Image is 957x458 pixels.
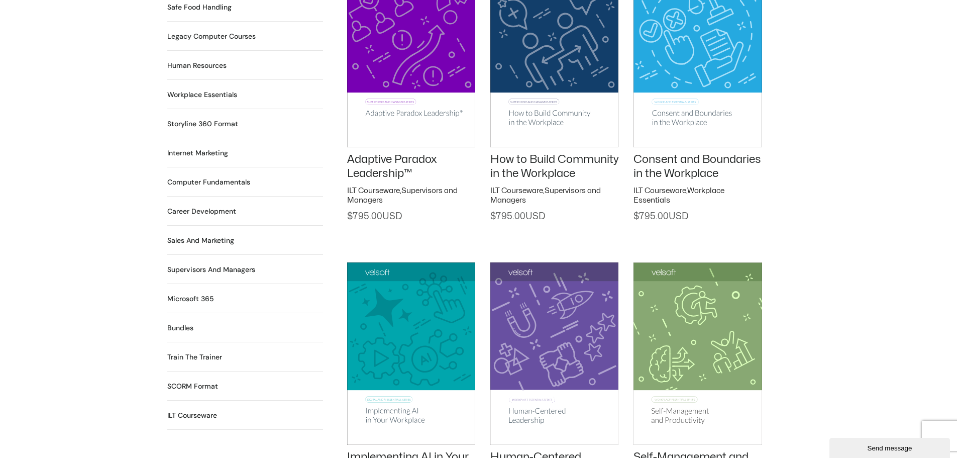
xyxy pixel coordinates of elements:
[167,148,228,158] a: Visit product category Internet Marketing
[167,206,236,217] a: Visit product category Career Development
[633,187,686,195] a: ILT Courseware
[490,186,618,206] h2: ,
[167,352,222,362] a: Visit product category Train the Trainer
[633,154,761,179] a: Consent and Boundaries in the Workplace
[167,177,250,188] a: Visit product category Computer Fundamentals
[347,186,475,206] h2: ,
[167,177,250,188] h2: Computer Fundamentals
[167,89,237,100] h2: Workplace Essentials
[167,119,238,129] a: Visit product category Storyline 360 Format
[167,119,238,129] h2: Storyline 360 Format
[167,89,237,100] a: Visit product category Workplace Essentials
[347,154,437,179] a: Adaptive Paradox Leadership™
[167,235,234,246] h2: Sales and Marketing
[490,212,496,221] span: $
[633,212,639,221] span: $
[167,294,214,304] a: Visit product category Microsoft 365
[167,60,227,71] h2: Human Resources
[167,206,236,217] h2: Career Development
[167,60,227,71] a: Visit product category Human Resources
[347,187,400,195] a: ILT Courseware
[347,187,458,205] a: Supervisors and Managers
[167,148,228,158] h2: Internet Marketing
[633,186,762,206] h2: ,
[347,212,353,221] span: $
[347,212,402,221] span: 795.00
[167,381,218,392] h2: SCORM Format
[167,410,217,421] h2: ILT Courseware
[167,381,218,392] a: Visit product category SCORM Format
[490,187,601,205] a: Supervisors and Managers
[167,294,214,304] h2: Microsoft 365
[167,323,193,333] h2: Bundles
[490,154,618,179] a: How to Build Community in the Workplace
[167,31,256,42] a: Visit product category Legacy Computer Courses
[167,2,232,13] a: Visit product category Safe Food Handling
[167,2,232,13] h2: Safe Food Handling
[167,323,193,333] a: Visit product category Bundles
[167,264,255,275] h2: Supervisors and Managers
[490,212,545,221] span: 795.00
[490,187,543,195] a: ILT Courseware
[829,436,952,458] iframe: chat widget
[633,212,688,221] span: 795.00
[167,31,256,42] h2: Legacy Computer Courses
[167,264,255,275] a: Visit product category Supervisors and Managers
[167,235,234,246] a: Visit product category Sales and Marketing
[167,352,222,362] h2: Train the Trainer
[167,410,217,421] a: Visit product category ILT Courseware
